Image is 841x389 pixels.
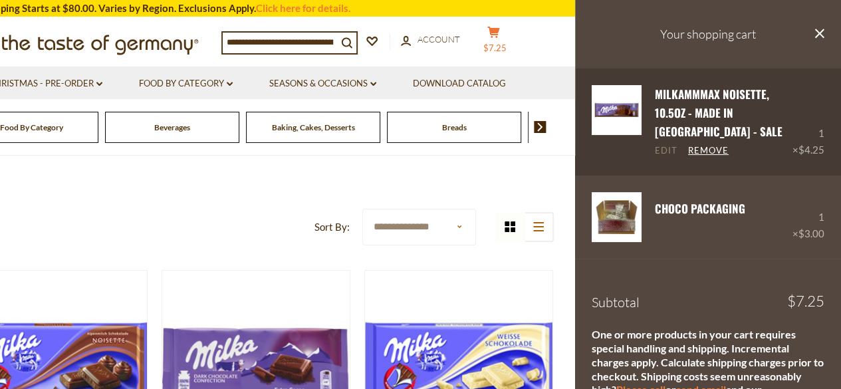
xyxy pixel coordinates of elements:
[413,76,506,91] a: Download Catalog
[269,76,376,91] a: Seasons & Occasions
[655,145,677,157] a: Edit
[592,192,642,242] img: CHOCO Packaging
[534,121,546,133] img: next arrow
[798,144,824,156] span: $4.25
[592,85,642,159] a: Milka MMMAX Noisette
[139,76,233,91] a: Food By Category
[272,122,355,132] a: Baking, Cakes, Desserts
[798,227,824,239] span: $3.00
[655,200,745,217] a: CHOCO Packaging
[314,219,350,235] label: Sort By:
[592,85,642,135] img: Milka MMMAX Noisette
[792,192,824,242] div: 1 ×
[483,43,507,53] span: $7.25
[787,294,824,309] span: $7.25
[442,122,467,132] a: Breads
[474,26,514,59] button: $7.25
[592,294,640,311] span: Subtotal
[688,145,729,157] a: Remove
[792,85,824,159] div: 1 ×
[154,122,190,132] a: Beverages
[256,2,350,14] a: Click here for details.
[418,34,460,45] span: Account
[401,33,460,47] a: Account
[655,86,782,140] a: MilkaMMMAX Noisette, 10.5oz - made in [GEOGRAPHIC_DATA] - SALE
